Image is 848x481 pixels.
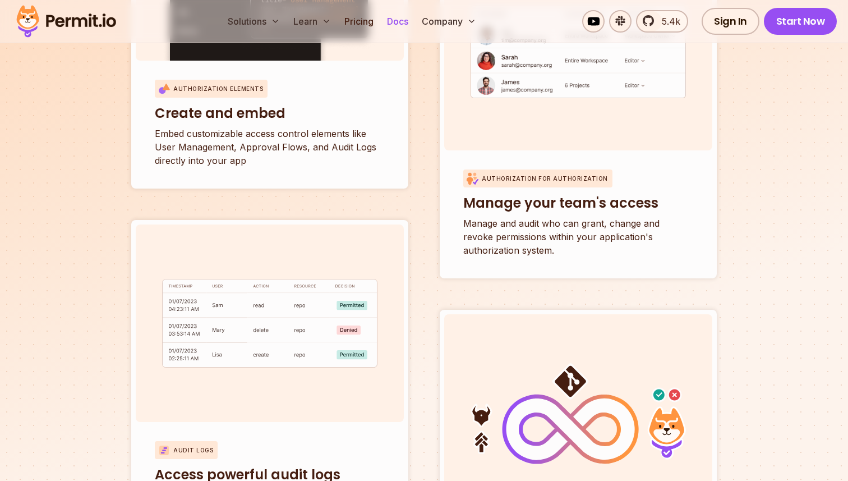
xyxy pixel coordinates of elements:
p: Audit Logs [173,446,213,455]
p: Embed customizable access control elements like User Management, Approval Flows, and Audit Logs d... [155,127,385,167]
a: 5.4k [636,10,688,33]
button: Company [417,10,481,33]
p: Authorization for Authorization [482,175,608,183]
p: Authorization Elements [173,85,263,93]
span: 5.4k [655,15,680,28]
img: Permit logo [11,2,121,40]
button: Learn [289,10,335,33]
a: Docs [382,10,413,33]
h3: Create and embed [155,104,385,122]
a: Start Now [764,8,837,35]
button: Solutions [223,10,284,33]
a: Pricing [340,10,378,33]
h3: Manage your team's access [463,194,693,212]
p: Manage and audit who can grant, change and revoke permissions within your application's authoriza... [463,217,693,257]
a: Sign In [702,8,759,35]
